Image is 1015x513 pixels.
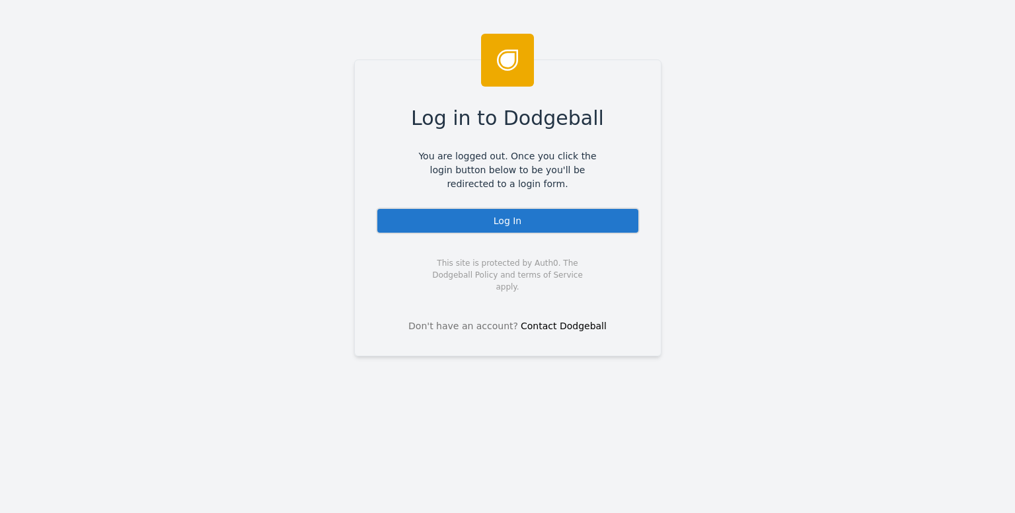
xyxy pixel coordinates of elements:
span: Log in to Dodgeball [411,103,604,133]
a: Contact Dodgeball [521,321,607,331]
div: Log In [376,208,640,234]
span: Don't have an account? [408,319,518,333]
span: You are logged out. Once you click the login button below to be you'll be redirected to a login f... [409,149,607,191]
span: This site is protected by Auth0. The Dodgeball Policy and terms of Service apply. [421,257,595,293]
